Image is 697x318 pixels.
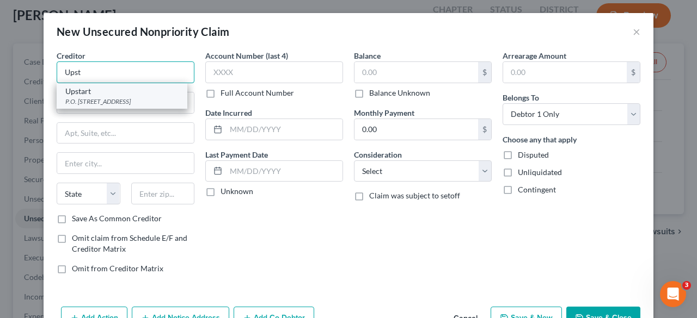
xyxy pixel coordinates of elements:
[518,150,549,159] span: Disputed
[369,88,430,98] label: Balance Unknown
[65,86,179,97] div: Upstart
[57,61,194,83] input: Search creditor by name...
[57,123,194,144] input: Apt, Suite, etc...
[131,183,195,204] input: Enter zip...
[57,51,85,60] span: Creditor
[65,97,179,106] div: P.O. [STREET_ADDRESS]
[503,62,627,83] input: 0.00
[354,119,478,140] input: 0.00
[221,88,294,98] label: Full Account Number
[57,24,229,39] div: New Unsecured Nonpriority Claim
[478,62,491,83] div: $
[503,93,539,102] span: Belongs To
[221,186,253,197] label: Unknown
[627,62,640,83] div: $
[72,233,187,253] span: Omit claim from Schedule E/F and Creditor Matrix
[478,119,491,140] div: $
[503,50,566,61] label: Arrearage Amount
[369,191,460,200] span: Claim was subject to setoff
[518,167,562,177] span: Unliquidated
[226,119,343,140] input: MM/DD/YYYY
[633,25,640,38] button: ×
[205,107,252,119] label: Date Incurred
[205,50,288,61] label: Account Number (last 4)
[503,134,577,145] label: Choose any that apply
[205,149,268,160] label: Last Payment Date
[354,50,381,61] label: Balance
[57,153,194,173] input: Enter city...
[354,107,414,119] label: Monthly Payment
[354,62,478,83] input: 0.00
[682,281,691,290] span: 3
[354,149,402,160] label: Consideration
[205,61,343,83] input: XXXX
[518,185,556,194] span: Contingent
[226,161,343,182] input: MM/DD/YYYY
[72,213,162,224] label: Save As Common Creditor
[660,281,686,307] iframe: Intercom live chat
[72,264,163,273] span: Omit from Creditor Matrix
